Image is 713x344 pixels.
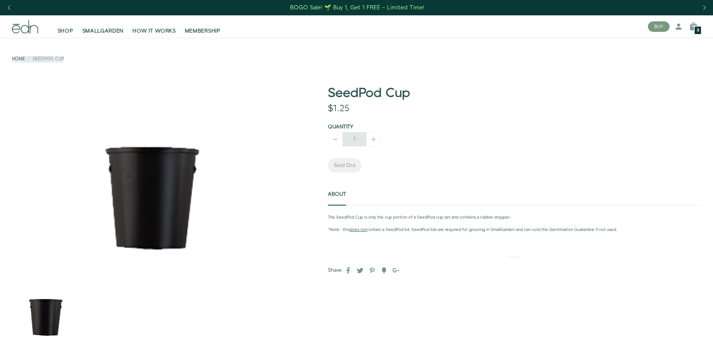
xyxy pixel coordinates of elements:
iframe: Opens a widget where you can find more information [655,322,706,340]
a: Home [12,56,25,62]
div: BOGO Sale! 🌱 Buy 1, Get 1 FREE – Limited Time! [290,4,424,12]
h1: SeedPod Cup [328,86,701,100]
a: MEMBERSHIP [180,18,225,35]
a: SMALLGARDEN [78,18,128,35]
button: BUY [648,21,670,32]
label: Quantity [328,123,353,131]
span: $1.25 [328,102,349,115]
a: SHOP [53,18,78,35]
a: BOGO Sale! 🌱 Buy 1, Get 1 FREE – Limited Time! [289,2,425,13]
div: About [328,214,701,233]
span: does not [350,227,367,233]
span: 8 [697,28,699,33]
span: Sold Out [328,158,362,173]
span: SMALLGARDEN [82,27,124,35]
span: SHOP [58,27,73,35]
label: Share: [328,267,343,274]
nav: breadcrumbs [12,56,64,62]
a: HOW IT WORKS [128,18,180,35]
p: The SeedPod Cup is only the cup portion of a SeedPod cup set and contains a rubber stopper. [328,214,701,221]
strong: *Note - this contain a SeedPod lid. SeedPod lids are required for growing in SmallGarden and can ... [328,227,617,233]
li: SeedPod Cup [25,56,64,62]
div: 1 / 1 [12,86,292,274]
a: About [328,183,346,206]
span: HOW IT WORKS [132,27,176,35]
span: MEMBERSHIP [185,27,220,35]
